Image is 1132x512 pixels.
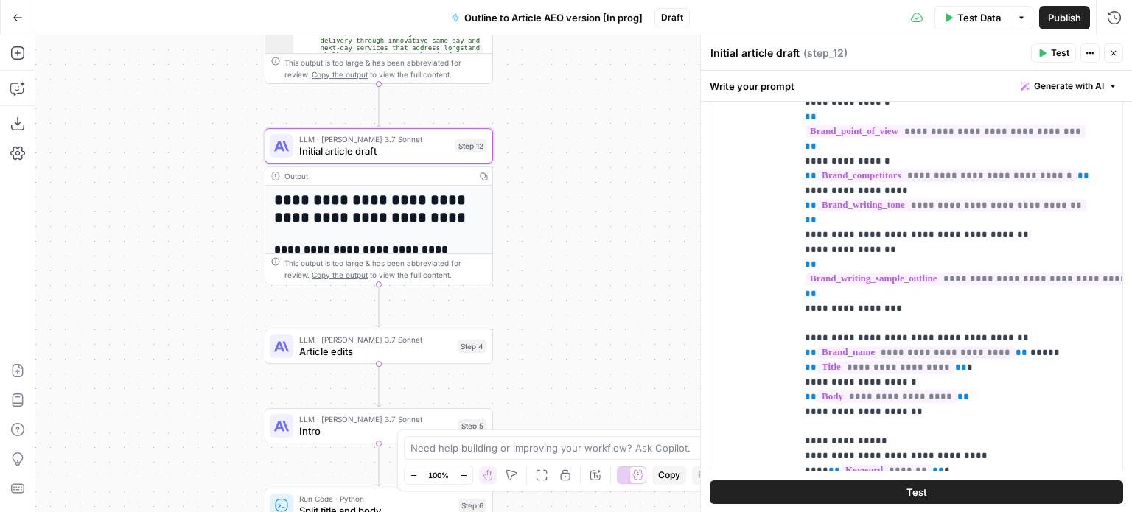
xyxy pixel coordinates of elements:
[265,329,493,364] div: LLM · [PERSON_NAME] 3.7 SonnetArticle editsStep 4
[312,70,368,79] span: Copy the output
[299,144,450,158] span: Initial article draft
[652,466,686,485] button: Copy
[299,413,453,425] span: LLM · [PERSON_NAME] 3.7 Sonnet
[455,139,486,152] div: Step 12
[458,340,486,353] div: Step 4
[1051,46,1069,60] span: Test
[1034,80,1104,93] span: Generate with AI
[377,84,381,127] g: Edge from step_16 to step_12
[458,499,486,512] div: Step 6
[1031,43,1076,63] button: Test
[377,284,381,327] g: Edge from step_12 to step_4
[701,71,1132,101] div: Write your prompt
[312,270,368,279] span: Copy the output
[284,257,486,281] div: This output is too large & has been abbreviated for review. to view the full content.
[442,6,651,29] button: Outline to Article AEO version [In prog]
[906,484,927,499] span: Test
[458,419,486,432] div: Step 5
[957,10,1001,25] span: Test Data
[1015,77,1123,96] button: Generate with AI
[661,11,683,24] span: Draft
[803,46,848,60] span: ( step_12 )
[299,344,452,359] span: Article edits
[658,469,680,482] span: Copy
[299,424,453,438] span: Intro
[934,6,1010,29] button: Test Data
[464,10,643,25] span: Outline to Article AEO version [In prog]
[299,493,453,505] span: Run Code · Python
[299,334,452,346] span: LLM · [PERSON_NAME] 3.7 Sonnet
[284,57,486,80] div: This output is too large & has been abbreviated for review. to view the full content.
[710,46,800,60] textarea: Initial article draft
[1048,10,1081,25] span: Publish
[428,469,449,481] span: 100%
[377,364,381,407] g: Edge from step_4 to step_5
[284,170,470,182] div: Output
[265,408,493,443] div: LLM · [PERSON_NAME] 3.7 SonnetIntroStep 5
[377,443,381,486] g: Edge from step_5 to step_6
[710,480,1123,503] button: Test
[299,133,450,145] span: LLM · [PERSON_NAME] 3.7 Sonnet
[692,466,728,485] button: Paste
[1039,6,1090,29] button: Publish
